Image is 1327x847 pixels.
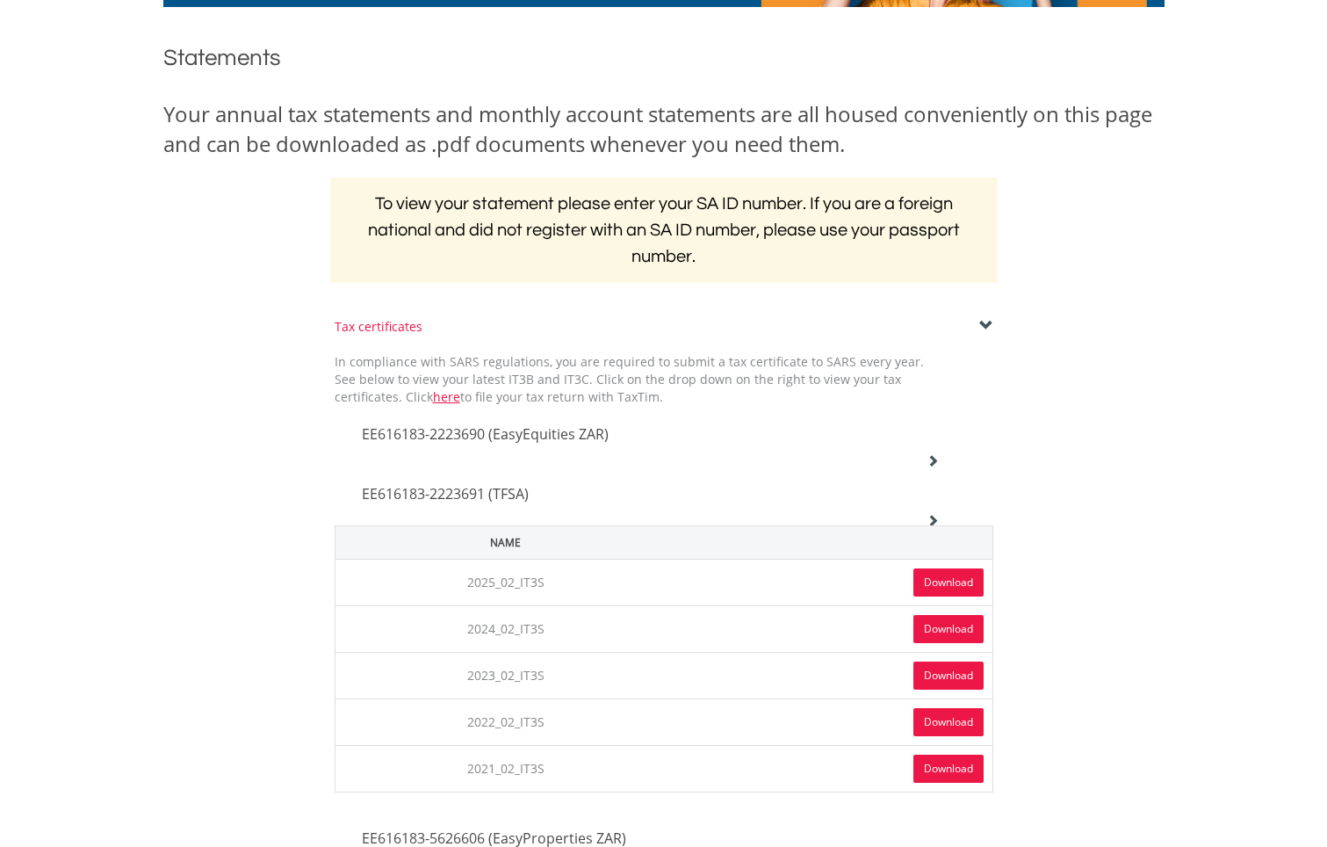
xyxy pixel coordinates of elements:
span: Click to file your tax return with TaxTim. [406,388,663,405]
a: Download [913,708,984,736]
span: In compliance with SARS regulations, you are required to submit a tax certificate to SARS every y... [335,353,924,405]
td: 2024_02_IT3S [335,605,676,652]
th: Name [335,525,676,559]
a: here [433,388,460,405]
a: Download [913,662,984,690]
a: Download [913,568,984,597]
span: EE616183-2223691 (TFSA) [362,484,529,503]
td: 2023_02_IT3S [335,652,676,699]
td: 2021_02_IT3S [335,745,676,792]
a: Download [913,615,984,643]
td: 2025_02_IT3S [335,559,676,605]
h2: To view your statement please enter your SA ID number. If you are a foreign national and did not ... [330,177,998,283]
span: Statements [163,47,281,69]
div: Tax certificates [335,318,993,336]
span: EE616183-2223690 (EasyEquities ZAR) [362,424,609,444]
td: 2022_02_IT3S [335,699,676,745]
div: Your annual tax statements and monthly account statements are all housed conveniently on this pag... [163,99,1165,160]
a: Download [913,755,984,783]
